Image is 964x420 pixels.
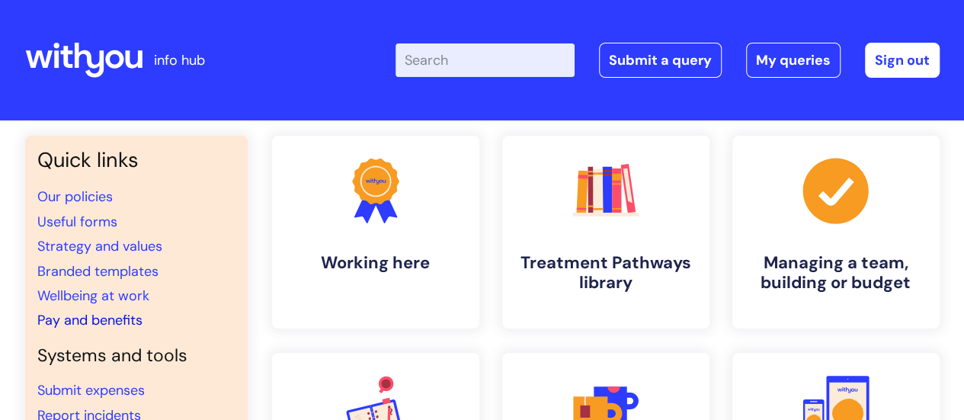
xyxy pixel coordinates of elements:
a: Submit a query [599,43,722,78]
h4: Systems and tools [37,345,235,367]
h3: Quick links [37,148,235,172]
h4: Treatment Pathways library [514,253,697,293]
a: Managing a team, building or budget [732,136,940,329]
h4: Working here [284,253,467,273]
h4: Managing a team, building or budget [745,253,927,293]
a: Sign out [865,43,940,78]
a: Submit expenses [37,381,145,399]
a: Wellbeing at work [37,287,149,305]
div: | - [396,43,940,78]
a: Our policies [37,188,113,206]
a: Branded templates [37,262,159,281]
a: My queries [746,43,841,78]
a: Useful forms [37,213,117,231]
input: Search [396,43,575,77]
a: Pay and benefits [37,311,143,329]
a: Strategy and values [37,237,162,255]
a: Treatment Pathways library [502,136,709,329]
p: info hub [154,48,205,72]
a: Working here [272,136,479,329]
